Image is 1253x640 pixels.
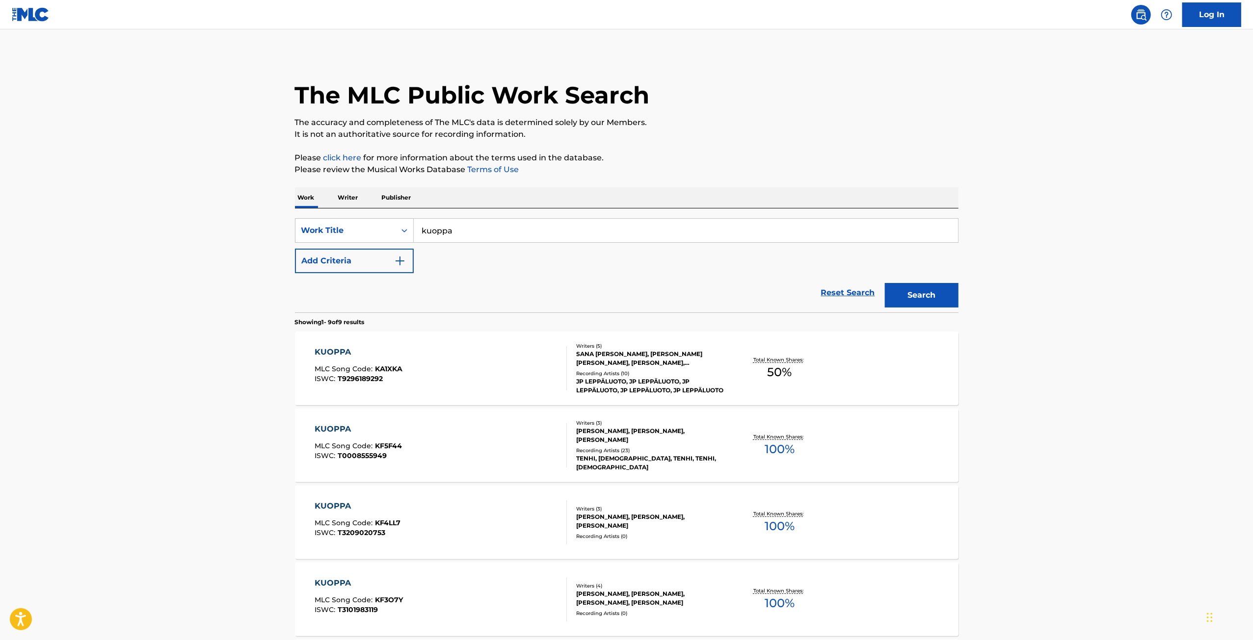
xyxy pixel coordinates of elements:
[295,187,318,208] p: Work
[295,318,365,327] p: Showing 1 - 9 of 9 results
[315,605,338,614] span: ISWC :
[466,165,519,174] a: Terms of Use
[576,350,724,367] div: SANA [PERSON_NAME], [PERSON_NAME] [PERSON_NAME], [PERSON_NAME], [PERSON_NAME], [PERSON_NAME]
[765,517,795,535] span: 100 %
[1135,9,1147,21] img: search
[315,528,338,537] span: ISWC :
[576,582,724,589] div: Writers ( 4 )
[753,587,806,594] p: Total Known Shares:
[315,423,402,435] div: KUOPPA
[295,128,959,140] p: It is not an authoritative source for recording information.
[576,610,724,617] div: Recording Artists ( 0 )
[1182,2,1241,27] a: Log In
[295,80,650,110] h1: The MLC Public Work Search
[295,486,959,559] a: KUOPPAMLC Song Code:KF4LL7ISWC:T3209020753Writers (3)[PERSON_NAME], [PERSON_NAME], [PERSON_NAME]R...
[315,518,375,527] span: MLC Song Code :
[753,510,806,517] p: Total Known Shares:
[375,595,403,604] span: KF3O7Y
[323,153,362,162] a: click here
[315,577,403,589] div: KUOPPA
[576,370,724,377] div: Recording Artists ( 10 )
[576,447,724,454] div: Recording Artists ( 23 )
[1207,603,1213,632] div: Vedä
[315,441,375,450] span: MLC Song Code :
[315,374,338,383] span: ISWC :
[295,218,959,312] form: Search Form
[315,451,338,460] span: ISWC :
[1131,5,1151,25] a: Public Search
[576,377,724,395] div: JP LEPPÄLUOTO, JP LEPPÄLUOTO, JP LEPPÄLUOTO, JP LEPPÄLUOTO, JP LEPPÄLUOTO
[394,255,406,267] img: 9d2ae6d4665cec9f34b9.svg
[301,225,390,236] div: Work Title
[315,595,375,604] span: MLC Song Code :
[1157,5,1176,25] div: Help
[375,518,400,527] span: KF4LL7
[315,364,375,373] span: MLC Song Code :
[753,356,806,363] p: Total Known Shares:
[315,500,400,512] div: KUOPPA
[576,454,724,472] div: TENHI, [DEMOGRAPHIC_DATA], TENHI, TENHI, [DEMOGRAPHIC_DATA]
[295,249,414,273] button: Add Criteria
[375,441,402,450] span: KF5F44
[765,594,795,612] span: 100 %
[1204,593,1253,640] iframe: Chat Widget
[338,374,383,383] span: T9296189292
[295,332,959,405] a: KUOPPAMLC Song Code:KA1XKAISWC:T9296189292Writers (5)SANA [PERSON_NAME], [PERSON_NAME] [PERSON_NA...
[765,440,795,458] span: 100 %
[576,505,724,512] div: Writers ( 3 )
[576,512,724,530] div: [PERSON_NAME], [PERSON_NAME], [PERSON_NAME]
[1204,593,1253,640] div: Chat-widget
[753,433,806,440] p: Total Known Shares:
[1161,9,1173,21] img: help
[295,409,959,482] a: KUOPPAMLC Song Code:KF5F44ISWC:T0008555949Writers (3)[PERSON_NAME], [PERSON_NAME], [PERSON_NAME]R...
[576,342,724,350] div: Writers ( 5 )
[576,533,724,540] div: Recording Artists ( 0 )
[315,346,402,358] div: KUOPPA
[295,164,959,176] p: Please review the Musical Works Database
[576,419,724,427] div: Writers ( 3 )
[295,117,959,128] p: The accuracy and completeness of The MLC's data is determined solely by our Members.
[338,605,378,614] span: T3101983119
[379,187,414,208] p: Publisher
[338,451,387,460] span: T0008555949
[338,528,385,537] span: T3209020753
[335,187,361,208] p: Writer
[767,363,792,381] span: 50 %
[295,563,959,636] a: KUOPPAMLC Song Code:KF3O7YISWC:T3101983119Writers (4)[PERSON_NAME], [PERSON_NAME], [PERSON_NAME],...
[576,589,724,607] div: [PERSON_NAME], [PERSON_NAME], [PERSON_NAME], [PERSON_NAME]
[885,283,959,307] button: Search
[295,152,959,164] p: Please for more information about the terms used in the database.
[816,282,880,304] a: Reset Search
[12,7,50,22] img: MLC Logo
[375,364,402,373] span: KA1XKA
[576,427,724,444] div: [PERSON_NAME], [PERSON_NAME], [PERSON_NAME]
